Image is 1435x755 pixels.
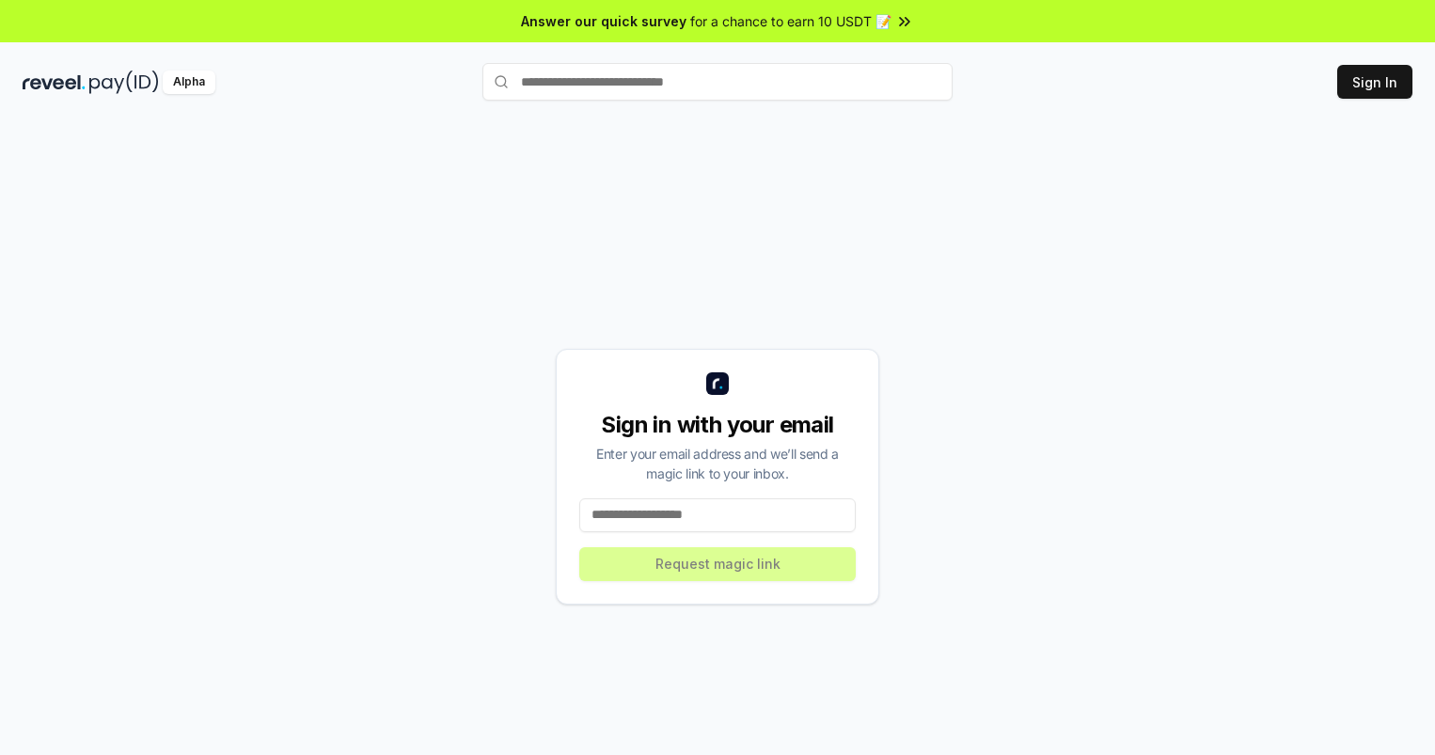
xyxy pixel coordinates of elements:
div: Enter your email address and we’ll send a magic link to your inbox. [579,444,856,483]
span: Answer our quick survey [521,11,686,31]
img: logo_small [706,372,729,395]
span: for a chance to earn 10 USDT 📝 [690,11,891,31]
img: reveel_dark [23,71,86,94]
button: Sign In [1337,65,1412,99]
img: pay_id [89,71,159,94]
div: Alpha [163,71,215,94]
div: Sign in with your email [579,410,856,440]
